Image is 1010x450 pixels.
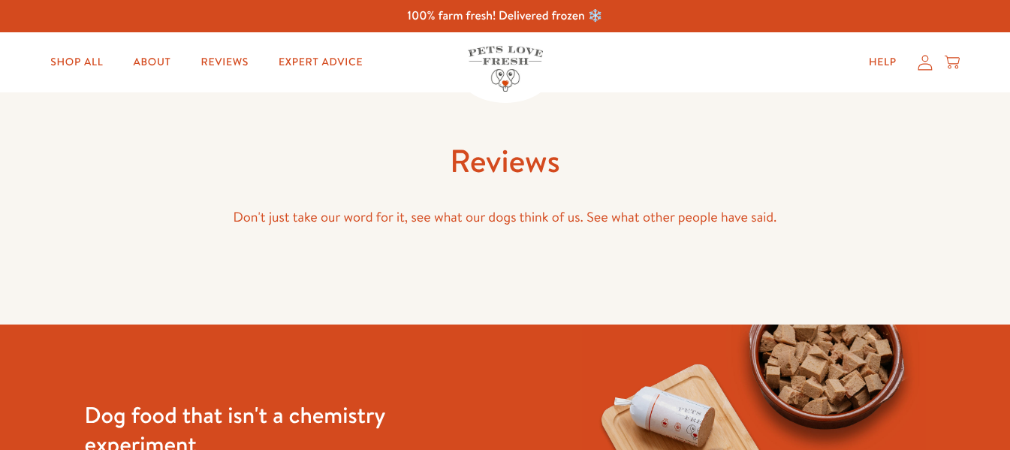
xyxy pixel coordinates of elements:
a: Help [857,47,909,77]
a: Shop All [38,47,115,77]
img: Pets Love Fresh [468,46,543,92]
h1: Reviews [85,140,926,182]
p: Don't just take our word for it, see what our dogs think of us. See what other people have said. [85,206,926,229]
a: About [121,47,182,77]
a: Expert Advice [267,47,375,77]
a: Reviews [189,47,261,77]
